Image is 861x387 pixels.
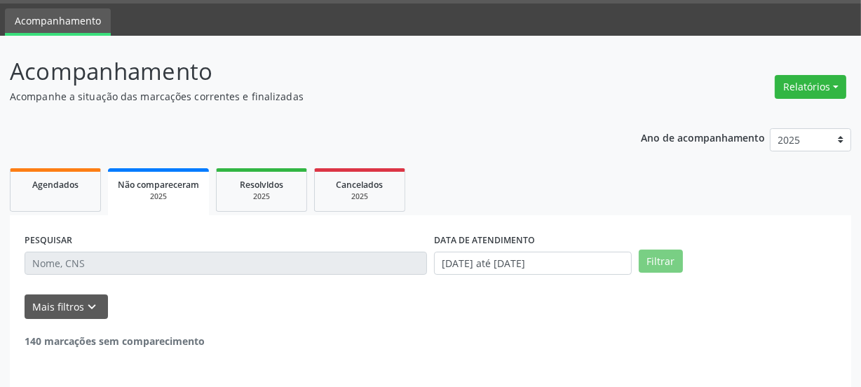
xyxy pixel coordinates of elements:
[25,294,108,319] button: Mais filtroskeyboard_arrow_down
[85,299,100,315] i: keyboard_arrow_down
[25,334,205,348] strong: 140 marcações sem comparecimento
[10,54,599,89] p: Acompanhamento
[639,250,683,273] button: Filtrar
[775,75,846,99] button: Relatórios
[118,191,199,202] div: 2025
[434,252,632,276] input: Selecione um intervalo
[32,179,79,191] span: Agendados
[337,179,384,191] span: Cancelados
[25,230,72,252] label: PESQUISAR
[118,179,199,191] span: Não compareceram
[434,230,535,252] label: DATA DE ATENDIMENTO
[240,179,283,191] span: Resolvidos
[325,191,395,202] div: 2025
[10,89,599,104] p: Acompanhe a situação das marcações correntes e finalizadas
[5,8,111,36] a: Acompanhamento
[25,252,427,276] input: Nome, CNS
[226,191,297,202] div: 2025
[641,128,765,146] p: Ano de acompanhamento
